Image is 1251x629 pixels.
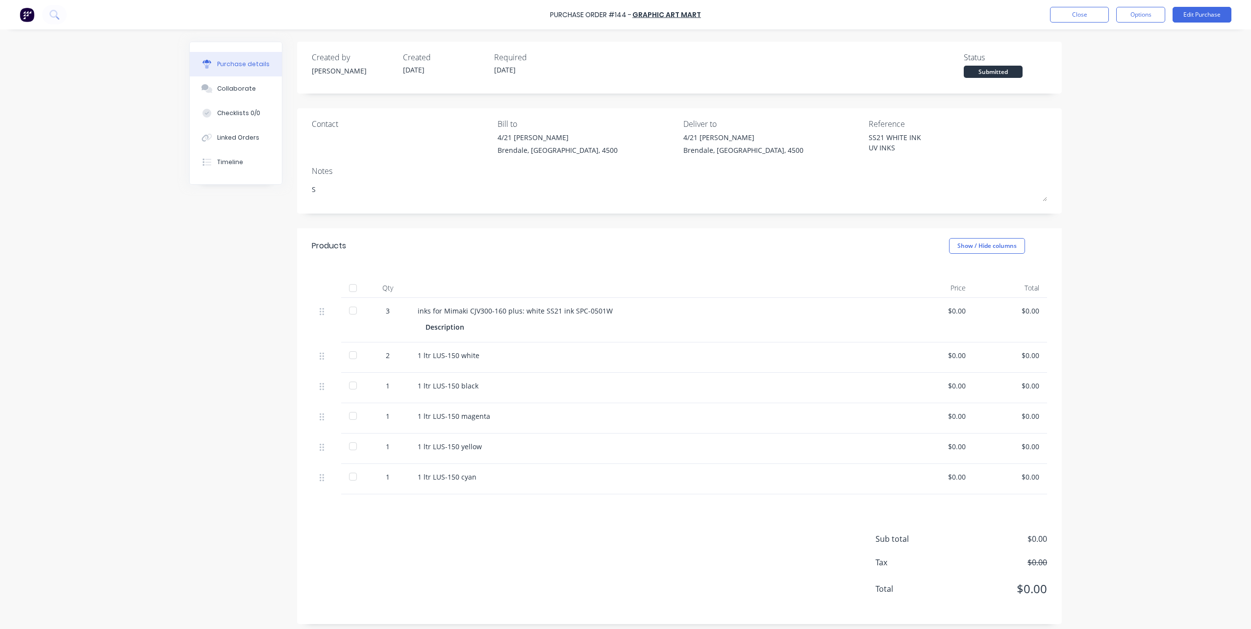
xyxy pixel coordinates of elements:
[908,306,966,316] div: $0.00
[908,350,966,361] div: $0.00
[418,441,892,452] div: 1 ltr LUS-150 yellow
[374,381,402,391] div: 1
[425,320,472,334] div: Description
[683,145,803,155] div: Brendale, [GEOGRAPHIC_DATA], 4500
[683,132,803,143] div: 4/21 [PERSON_NAME]
[949,533,1047,545] span: $0.00
[374,350,402,361] div: 2
[981,381,1039,391] div: $0.00
[418,350,892,361] div: 1 ltr LUS-150 white
[632,10,701,20] a: Graphic Art Mart
[1173,7,1231,23] button: Edit Purchase
[981,350,1039,361] div: $0.00
[20,7,34,22] img: Factory
[418,472,892,482] div: 1 ltr LUS-150 cyan
[908,472,966,482] div: $0.00
[374,472,402,482] div: 1
[981,306,1039,316] div: $0.00
[494,51,577,63] div: Required
[498,145,618,155] div: Brendale, [GEOGRAPHIC_DATA], 4500
[981,472,1039,482] div: $0.00
[964,51,1047,63] div: Status
[418,381,892,391] div: 1 ltr LUS-150 black
[374,411,402,421] div: 1
[908,411,966,421] div: $0.00
[190,101,282,125] button: Checklists 0/0
[498,132,618,143] div: 4/21 [PERSON_NAME]
[876,583,949,595] span: Total
[374,441,402,452] div: 1
[190,150,282,174] button: Timeline
[908,381,966,391] div: $0.00
[217,84,256,93] div: Collaborate
[1050,7,1109,23] button: Close
[374,306,402,316] div: 3
[217,60,270,69] div: Purchase details
[312,179,1047,201] textarea: S
[949,238,1025,254] button: Show / Hide columns
[217,109,260,118] div: Checklists 0/0
[312,240,346,252] div: Products
[964,66,1023,78] div: Submitted
[418,306,892,316] div: inks for Mimaki CJV300-160 plus: white SS21 ink SPC-0501W
[550,10,631,20] div: Purchase Order #144 -
[312,51,395,63] div: Created by
[1116,7,1165,23] button: Options
[366,278,410,298] div: Qty
[312,118,490,130] div: Contact
[190,52,282,76] button: Purchase details
[312,165,1047,177] div: Notes
[981,411,1039,421] div: $0.00
[190,76,282,101] button: Collaborate
[498,118,676,130] div: Bill to
[217,158,243,167] div: Timeline
[403,51,486,63] div: Created
[312,66,395,76] div: [PERSON_NAME]
[949,556,1047,568] span: $0.00
[683,118,862,130] div: Deliver to
[190,125,282,150] button: Linked Orders
[981,441,1039,452] div: $0.00
[876,556,949,568] span: Tax
[908,441,966,452] div: $0.00
[974,278,1047,298] div: Total
[949,580,1047,598] span: $0.00
[876,533,949,545] span: Sub total
[900,278,974,298] div: Price
[217,133,259,142] div: Linked Orders
[869,118,1047,130] div: Reference
[418,411,892,421] div: 1 ltr LUS-150 magenta
[869,132,991,154] textarea: SS21 WHITE INK UV INKS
